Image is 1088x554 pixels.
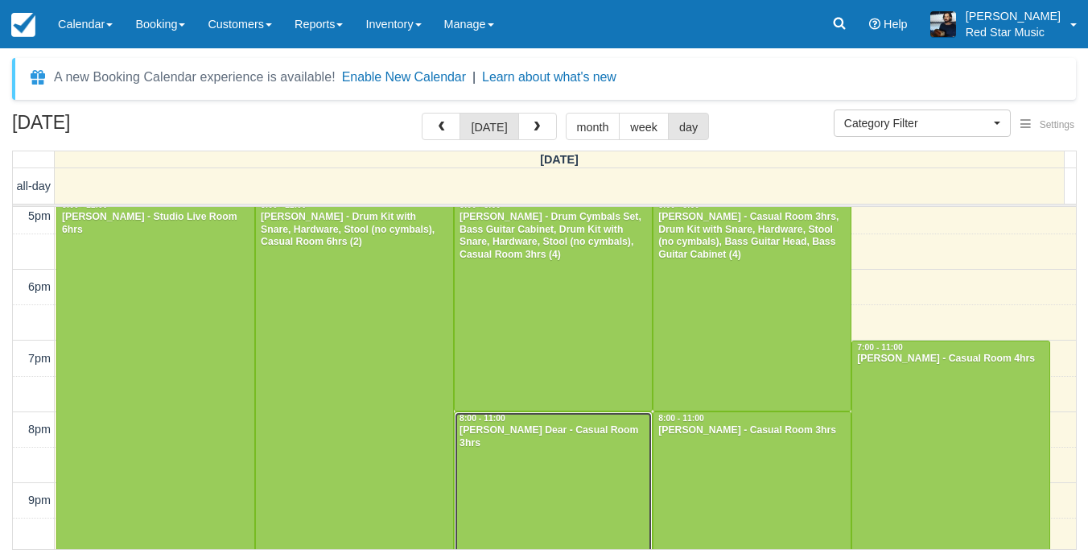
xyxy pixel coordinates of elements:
[342,69,466,85] button: Enable New Calendar
[653,198,851,411] a: 5:00 - 8:00[PERSON_NAME] - Casual Room 3hrs, Drum Kit with Snare, Hardware, Stool (no cymbals), B...
[857,343,903,352] span: 7:00 - 11:00
[540,153,579,166] span: [DATE]
[657,211,847,263] div: [PERSON_NAME] - Casual Room 3hrs, Drum Kit with Snare, Hardware, Stool (no cymbals), Bass Guitar ...
[11,13,35,37] img: checkfront-main-nav-mini-logo.png
[28,352,51,365] span: 7pm
[28,423,51,436] span: 8pm
[459,424,648,450] div: [PERSON_NAME] Dear - Casual Room 3hrs
[884,18,908,31] span: Help
[28,209,51,222] span: 5pm
[454,198,653,411] a: 5:00 - 8:00[PERSON_NAME] - Drum Cymbals Set, Bass Guitar Cabinet, Drum Kit with Snare, Hardware, ...
[28,280,51,293] span: 6pm
[459,211,648,263] div: [PERSON_NAME] - Drum Cymbals Set, Bass Guitar Cabinet, Drum Kit with Snare, Hardware, Stool (no c...
[54,68,336,87] div: A new Booking Calendar experience is available!
[460,414,505,423] span: 8:00 - 11:00
[460,113,518,140] button: [DATE]
[834,110,1011,137] button: Category Filter
[17,180,51,192] span: all-day
[966,24,1061,40] p: Red Star Music
[482,70,616,84] a: Learn about what's new
[61,211,250,237] div: [PERSON_NAME] - Studio Live Room 6hrs
[28,494,51,506] span: 9pm
[566,113,620,140] button: month
[12,113,216,143] h2: [DATE]
[1040,119,1074,130] span: Settings
[668,113,709,140] button: day
[472,70,476,84] span: |
[966,8,1061,24] p: [PERSON_NAME]
[657,424,847,437] div: [PERSON_NAME] - Casual Room 3hrs
[1011,114,1084,137] button: Settings
[619,113,669,140] button: week
[930,11,956,37] img: A1
[844,115,990,131] span: Category Filter
[658,414,704,423] span: 8:00 - 11:00
[260,211,449,250] div: [PERSON_NAME] - Drum Kit with Snare, Hardware, Stool (no cymbals), Casual Room 6hrs (2)
[869,19,880,30] i: Help
[856,353,1045,366] div: [PERSON_NAME] - Casual Room 4hrs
